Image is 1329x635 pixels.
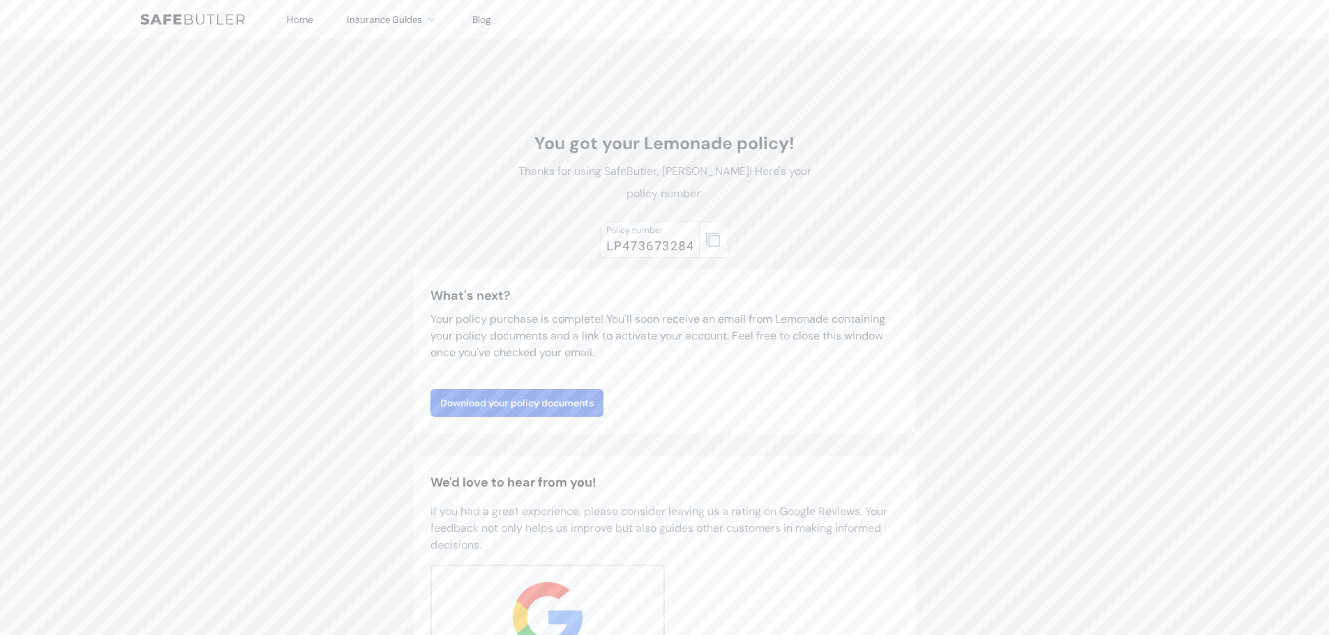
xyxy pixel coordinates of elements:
[430,311,899,361] p: Your policy purchase is complete! You'll soon receive an email from Lemonade containing your poli...
[472,13,491,26] a: Blog
[606,224,694,236] div: Policy number
[430,473,899,492] h2: We'd love to hear from you!
[140,14,245,25] img: SafeButler Text Logo
[287,13,313,26] a: Home
[509,160,821,205] p: Thanks for using SafeButler, [PERSON_NAME]! Here's your policy number:
[430,286,899,305] h3: What's next?
[430,503,899,553] p: If you had a great experience, please consider leaving us a rating on Google Reviews. Your feedba...
[430,389,603,417] a: Download your policy documents
[606,236,694,255] div: LP473673284
[347,11,439,28] button: Insurance Guides
[509,132,821,155] h1: You got your Lemonade policy!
